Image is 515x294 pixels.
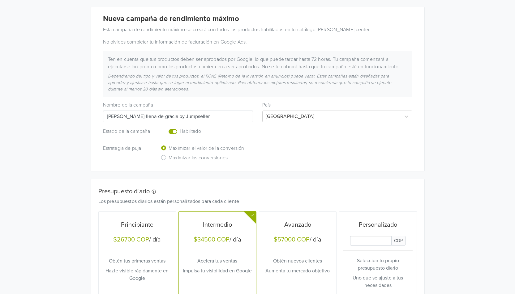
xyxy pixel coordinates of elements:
[169,155,228,161] h6: Maximizar las conversiones
[169,145,244,151] h6: Maximizar el valor de la conversión
[98,38,417,46] div: No olvides completar tu información de facturación en Google Ads.
[343,274,413,289] p: Uno que se ajuste a tus necesidades
[194,236,230,243] div: $34500 COP
[98,26,417,33] div: Esta campaña de rendimiento máximo se creará con todos los productos habilitados en tu catálogo [...
[103,236,172,245] h5: / día
[98,188,408,195] h5: Presupuesto diario
[103,15,412,23] h4: Nueva campaña de rendimiento máximo
[263,236,333,245] h5: / día
[343,257,413,272] p: Seleccion tu propio presupuesto diario
[183,221,252,229] h5: Intermedio
[183,267,252,275] p: Impulsa tu visibilidad en Google
[103,56,412,70] div: Ten en cuenta que tus productos deben ser aprobados por Google, lo que puede tardar hasta 72 hora...
[263,257,333,265] p: Obtén nuevos clientes
[103,221,172,229] h5: Principiante
[350,236,392,246] input: Daily Custom Budget
[263,221,333,229] h5: Avanzado
[103,111,253,122] input: Campaign name
[94,198,412,205] div: Los presupuestos diarios están personalizados para cada cliente
[343,221,413,229] h5: Personalizado
[113,236,149,243] div: $26700 COP
[103,267,172,282] p: Hazte visible rápidamente en Google
[262,102,412,108] h6: País
[391,236,406,246] span: COP
[263,267,333,275] p: Aumenta tu mercado objetivo
[183,257,252,265] p: Acelera tus ventas
[103,128,152,134] h6: Estado de la campaña
[103,145,152,151] h6: Estrategia de puja
[274,236,310,243] div: $57000 COP
[103,257,172,265] p: Obtén tus primeras ventas
[103,73,412,92] div: Dependiendo del tipo y valor de tus productos, el ROAS (Retorno de la inversión en anuncios) pued...
[103,102,253,108] h6: Nombre de la campaña
[180,128,233,134] h6: Habilitado
[183,236,252,245] h5: / día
